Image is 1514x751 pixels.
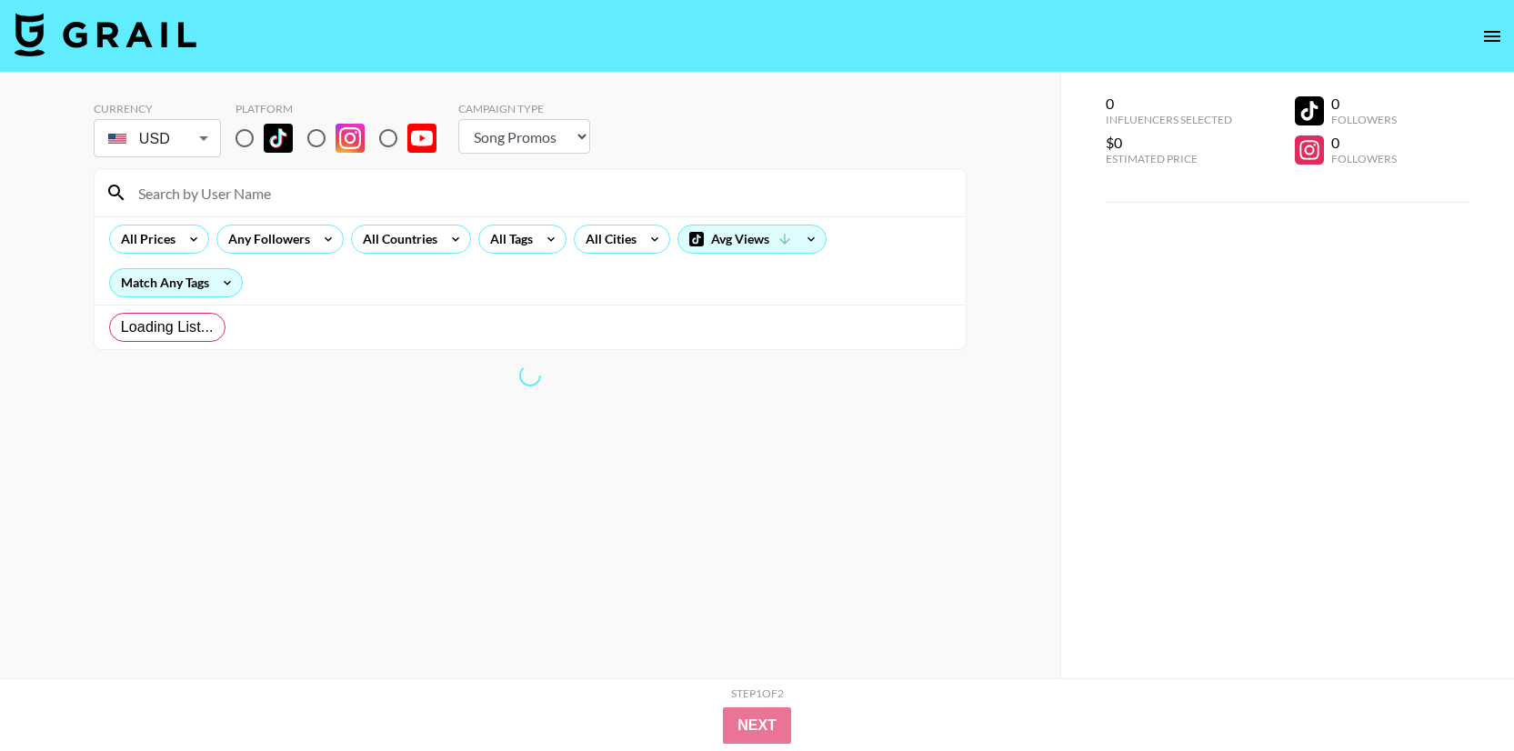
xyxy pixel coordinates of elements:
[1331,113,1397,126] div: Followers
[336,124,365,153] img: Instagram
[94,102,221,115] div: Currency
[1331,134,1397,152] div: 0
[515,360,545,390] span: Refreshing lists, bookers, clients, countries, tags, cities, talent, talent...
[97,123,217,155] div: USD
[731,686,784,700] div: Step 1 of 2
[236,102,451,115] div: Platform
[110,269,242,296] div: Match Any Tags
[458,102,590,115] div: Campaign Type
[1106,152,1232,165] div: Estimated Price
[1106,95,1232,113] div: 0
[217,225,314,253] div: Any Followers
[127,178,955,207] input: Search by User Name
[352,225,441,253] div: All Countries
[1106,113,1232,126] div: Influencers Selected
[110,225,179,253] div: All Prices
[15,13,196,56] img: Grail Talent
[1474,18,1510,55] button: open drawer
[479,225,536,253] div: All Tags
[121,316,214,338] span: Loading List...
[1106,134,1232,152] div: $0
[1331,95,1397,113] div: 0
[723,707,791,744] button: Next
[575,225,640,253] div: All Cities
[407,124,436,153] img: YouTube
[264,124,293,153] img: TikTok
[1331,152,1397,165] div: Followers
[678,225,826,253] div: Avg Views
